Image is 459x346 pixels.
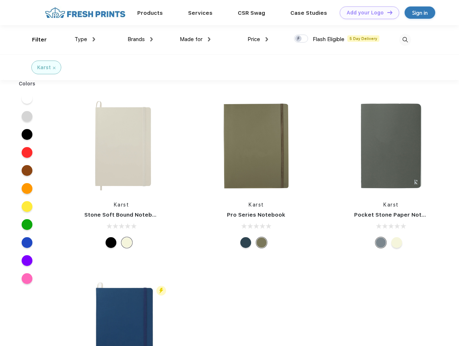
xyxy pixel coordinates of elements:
[180,36,202,43] span: Made for
[13,80,41,88] div: Colors
[114,202,129,208] a: Karst
[128,36,145,43] span: Brands
[248,36,260,43] span: Price
[53,67,55,69] img: filter_cancel.svg
[347,10,384,16] div: Add your Logo
[208,37,210,41] img: dropdown.png
[37,64,51,71] div: Karst
[93,37,95,41] img: dropdown.png
[150,37,153,41] img: dropdown.png
[84,212,162,218] a: Stone Soft Bound Notebook
[137,10,163,16] a: Products
[347,35,379,42] span: 5 Day Delivery
[313,36,344,43] span: Flash Eligible
[383,202,399,208] a: Karst
[73,98,169,194] img: func=resize&h=266
[256,237,267,248] div: Olive
[32,36,47,44] div: Filter
[106,237,116,248] div: Black
[240,237,251,248] div: Navy
[238,10,265,16] a: CSR Swag
[387,10,392,14] img: DT
[405,6,435,19] a: Sign in
[412,9,428,17] div: Sign in
[399,34,411,46] img: desktop_search.svg
[43,6,128,19] img: fo%20logo%202.webp
[188,10,213,16] a: Services
[121,237,132,248] div: Beige
[375,237,386,248] div: Gray
[156,286,166,296] img: flash_active_toggle.svg
[391,237,402,248] div: Beige
[266,37,268,41] img: dropdown.png
[208,98,304,194] img: func=resize&h=266
[227,212,285,218] a: Pro Series Notebook
[343,98,439,194] img: func=resize&h=266
[249,202,264,208] a: Karst
[354,212,439,218] a: Pocket Stone Paper Notebook
[75,36,87,43] span: Type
